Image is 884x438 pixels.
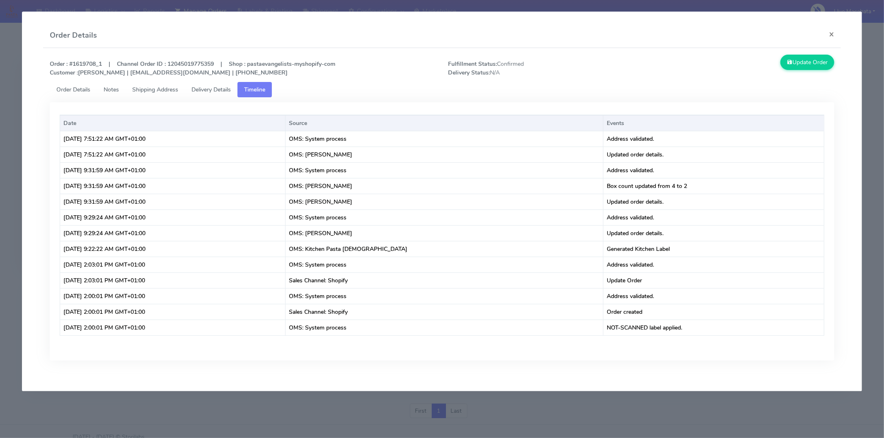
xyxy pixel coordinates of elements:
td: OMS: System process [286,257,603,272]
td: [DATE] 9:31:59 AM GMT+01:00 [60,194,286,209]
span: Shipping Address [132,86,178,94]
h4: Order Details [50,30,97,41]
strong: Fulfillment Status: [448,60,497,68]
td: [DATE] 9:29:24 AM GMT+01:00 [60,225,286,241]
span: Order Details [56,86,90,94]
strong: Customer : [50,69,78,77]
td: Address validated. [603,131,824,147]
span: Delivery Details [191,86,231,94]
td: Address validated. [603,162,824,178]
td: OMS: System process [286,131,603,147]
td: OMS: System process [286,162,603,178]
td: Update Order [603,272,824,288]
ul: Tabs [50,82,834,97]
td: OMS: System process [286,209,603,225]
td: [DATE] 2:00:01 PM GMT+01:00 [60,320,286,335]
td: NOT-SCANNED label applied. [603,320,824,335]
span: Timeline [244,86,265,94]
td: Order created [603,304,824,320]
td: Sales Channel: Shopify [286,272,603,288]
button: Close [822,23,841,45]
td: [DATE] 2:00:01 PM GMT+01:00 [60,288,286,304]
td: OMS: [PERSON_NAME] [286,194,603,209]
td: [DATE] 7:51:22 AM GMT+01:00 [60,131,286,147]
td: Sales Channel: Shopify [286,304,603,320]
td: OMS: [PERSON_NAME] [286,225,603,241]
td: [DATE] 9:22:22 AM GMT+01:00 [60,241,286,257]
td: OMS: System process [286,288,603,304]
span: Confirmed N/A [442,60,641,77]
td: Updated order details. [603,225,824,241]
td: Updated order details. [603,147,824,162]
td: OMS: [PERSON_NAME] [286,178,603,194]
td: OMS: System process [286,320,603,335]
td: [DATE] 7:51:22 AM GMT+01:00 [60,147,286,162]
span: Notes [104,86,119,94]
th: Source [286,115,603,131]
td: Generated Kitchen Label [603,241,824,257]
button: Update Order [780,55,834,70]
th: Date [60,115,286,131]
strong: Delivery Status: [448,69,490,77]
td: [DATE] 2:00:01 PM GMT+01:00 [60,304,286,320]
td: OMS: [PERSON_NAME] [286,147,603,162]
td: Address validated. [603,257,824,272]
td: [DATE] 9:29:24 AM GMT+01:00 [60,209,286,225]
td: Box count updated from 4 to 2 [603,178,824,194]
td: Address validated. [603,288,824,304]
td: [DATE] 9:31:59 AM GMT+01:00 [60,178,286,194]
strong: Order : #1619708_1 | Channel Order ID : 12045019775359 | Shop : pastaevangelists-myshopify-com [P... [50,60,335,77]
td: [DATE] 9:31:59 AM GMT+01:00 [60,162,286,178]
td: [DATE] 2:03:01 PM GMT+01:00 [60,272,286,288]
td: OMS: Kitchen Pasta [DEMOGRAPHIC_DATA] [286,241,603,257]
td: Address validated. [603,209,824,225]
td: [DATE] 2:03:01 PM GMT+01:00 [60,257,286,272]
th: Events [603,115,824,131]
td: Updated order details. [603,194,824,209]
